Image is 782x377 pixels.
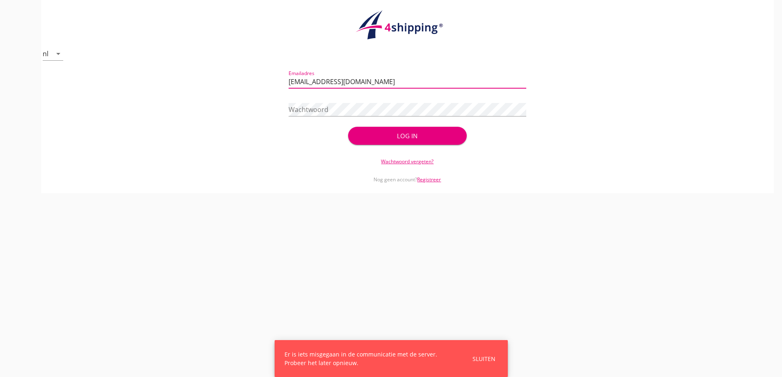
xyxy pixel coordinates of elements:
button: Log in [348,127,467,145]
img: logo.1f945f1d.svg [354,10,461,40]
div: Nog geen account? [289,165,526,183]
a: Registreer [417,176,441,183]
div: Er is iets misgegaan in de communicatie met de server. Probeer het later opnieuw. [284,350,453,367]
i: arrow_drop_down [53,49,63,59]
div: nl [43,50,48,57]
div: Log in [361,131,454,141]
a: Wachtwoord vergeten? [381,158,433,165]
input: Emailadres [289,75,526,88]
button: Sluiten [470,352,498,366]
div: Sluiten [472,354,495,363]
